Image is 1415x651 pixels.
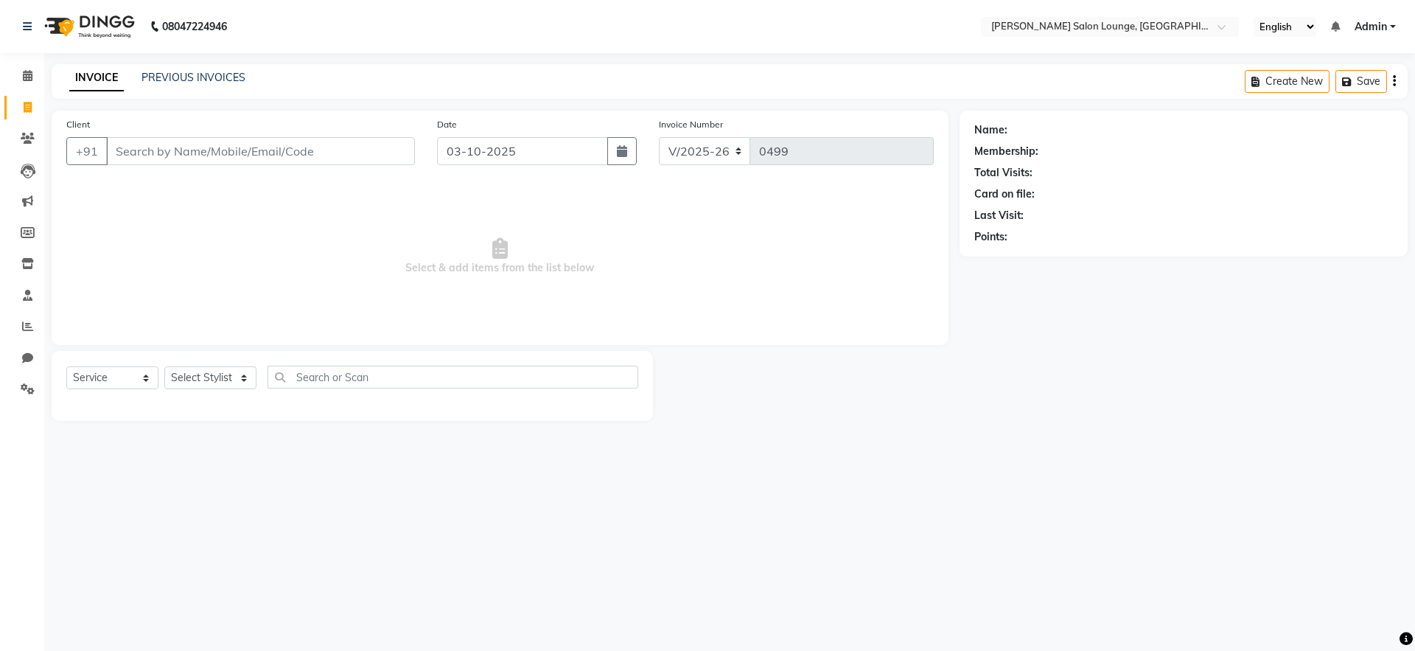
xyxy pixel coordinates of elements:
[106,137,415,165] input: Search by Name/Mobile/Email/Code
[66,183,934,330] span: Select & add items from the list below
[974,144,1038,159] div: Membership:
[1355,19,1387,35] span: Admin
[974,122,1007,138] div: Name:
[1245,70,1330,93] button: Create New
[437,118,457,131] label: Date
[974,187,1035,202] div: Card on file:
[162,6,227,47] b: 08047224946
[69,65,124,91] a: INVOICE
[66,137,108,165] button: +91
[141,71,245,84] a: PREVIOUS INVOICES
[1335,70,1387,93] button: Save
[974,208,1024,223] div: Last Visit:
[974,229,1007,245] div: Points:
[66,118,90,131] label: Client
[38,6,139,47] img: logo
[974,165,1033,181] div: Total Visits:
[268,366,638,389] input: Search or Scan
[659,118,723,131] label: Invoice Number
